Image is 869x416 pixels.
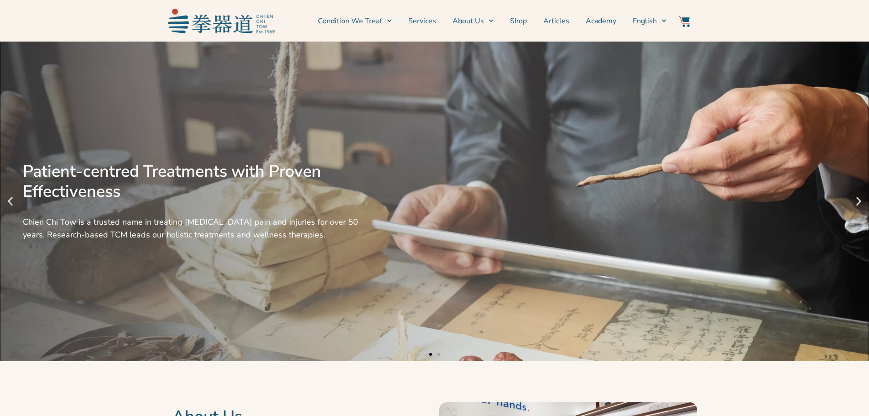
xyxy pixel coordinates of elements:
a: Condition We Treat [318,10,392,32]
div: Chien Chi Tow is a trusted name in treating [MEDICAL_DATA] pain and injuries for over 50 years. R... [23,216,360,241]
a: Shop [510,10,527,32]
div: Previous slide [5,196,16,207]
span: English [633,16,657,26]
a: Articles [543,10,569,32]
div: Next slide [853,196,864,207]
img: Website Icon-03 [679,16,690,27]
a: Services [408,10,436,32]
div: Patient-centred Treatments with Proven Effectiveness [23,162,360,202]
span: Go to slide 2 [437,353,440,356]
span: Go to slide 1 [429,353,432,356]
a: Academy [586,10,616,32]
nav: Menu [279,10,667,32]
a: About Us [453,10,494,32]
a: English [633,10,666,32]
